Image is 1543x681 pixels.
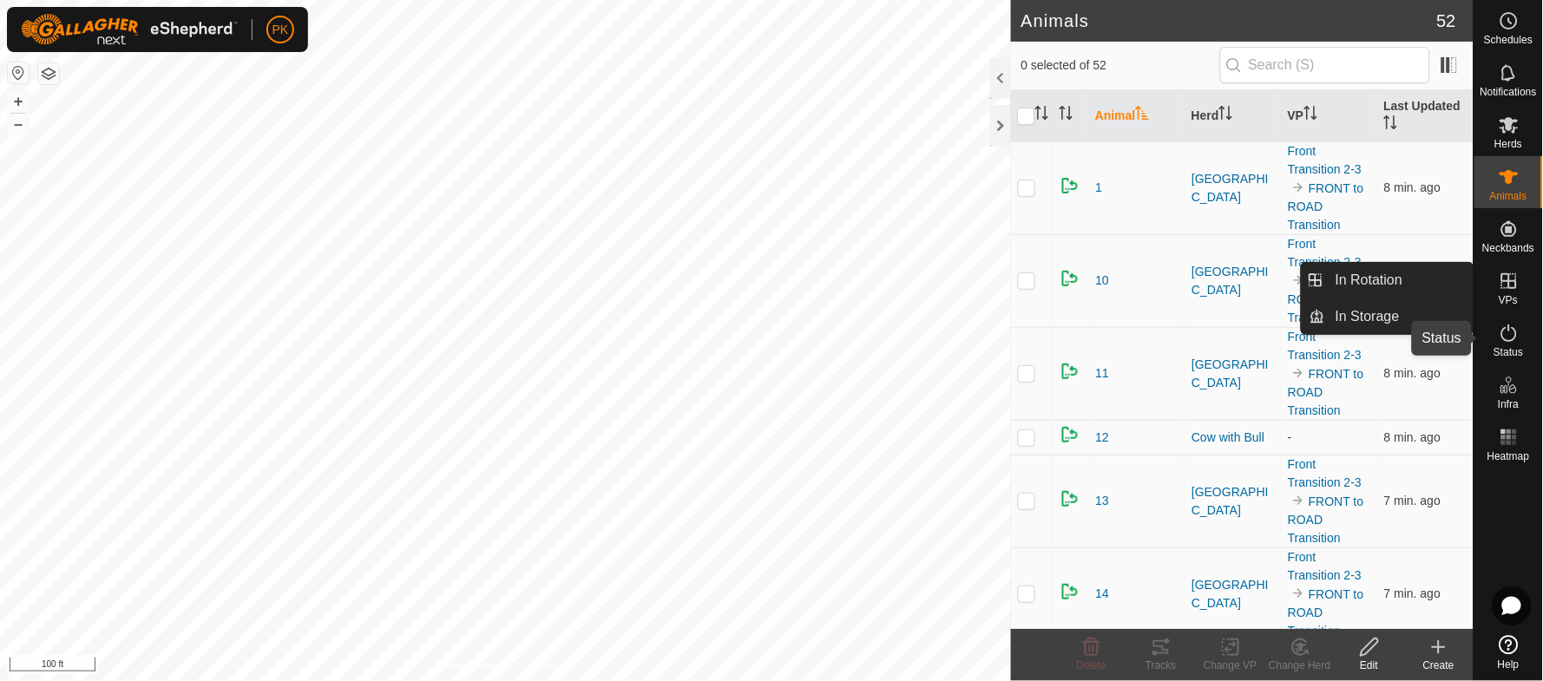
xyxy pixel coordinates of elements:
[1487,451,1530,462] span: Heatmap
[1377,90,1474,142] th: Last Updated
[38,63,59,84] button: Map Layers
[1291,180,1305,194] img: to
[1304,108,1318,122] p-sorticon: Activate to sort
[1288,587,1364,638] a: FRONT to ROAD Transition
[1060,175,1080,196] img: returning on
[1192,263,1274,299] div: [GEOGRAPHIC_DATA]
[1096,585,1110,603] span: 14
[437,658,502,674] a: Privacy Policy
[8,91,29,112] button: +
[1288,550,1362,582] a: Front Transition 2-3
[1281,90,1377,142] th: VP
[1096,272,1110,290] span: 10
[1437,8,1456,34] span: 52
[272,21,289,39] span: PK
[1484,35,1533,45] span: Schedules
[1498,399,1519,409] span: Infra
[1384,494,1441,507] span: Aug 11, 2025, 7:32 AM
[8,62,29,83] button: Reset Map
[1035,108,1049,122] p-sorticon: Activate to sort
[1126,658,1196,673] div: Tracks
[1192,356,1274,392] div: [GEOGRAPHIC_DATA]
[1220,47,1430,83] input: Search (S)
[1291,586,1305,600] img: to
[21,14,238,45] img: Gallagher Logo
[1384,118,1398,132] p-sorticon: Activate to sort
[1096,179,1103,197] span: 1
[1185,90,1281,142] th: Herd
[1265,658,1335,673] div: Change Herd
[1196,658,1265,673] div: Change VP
[1336,306,1400,327] span: In Storage
[1498,659,1520,670] span: Help
[1291,494,1305,507] img: to
[522,658,574,674] a: Contact Us
[1060,108,1074,122] p-sorticon: Activate to sort
[1288,274,1364,324] a: FRONT to ROAD Transition
[1288,457,1362,489] a: Front Transition 2-3
[1060,268,1080,289] img: returning on
[1291,366,1305,380] img: to
[1384,366,1441,380] span: Aug 11, 2025, 7:32 AM
[1096,492,1110,510] span: 13
[1384,430,1441,444] span: Aug 11, 2025, 7:31 AM
[1096,429,1110,447] span: 12
[1192,429,1274,447] div: Cow with Bull
[1089,90,1185,142] th: Animal
[1302,263,1474,298] li: In Rotation
[1384,180,1441,194] span: Aug 11, 2025, 7:32 AM
[1335,658,1404,673] div: Edit
[1288,430,1292,444] app-display-virtual-paddock-transition: -
[1060,424,1080,445] img: returning on
[1021,10,1437,31] h2: Animals
[1474,628,1543,677] a: Help
[1288,181,1364,232] a: FRONT to ROAD Transition
[1288,144,1362,176] a: Front Transition 2-3
[1384,586,1441,600] span: Aug 11, 2025, 7:32 AM
[1060,488,1080,509] img: returning on
[1288,494,1364,545] a: FRONT to ROAD Transition
[1499,295,1518,305] span: VPs
[1481,87,1537,97] span: Notifications
[1219,108,1233,122] p-sorticon: Activate to sort
[1192,483,1274,520] div: [GEOGRAPHIC_DATA]
[1060,581,1080,602] img: returning on
[1325,263,1474,298] a: In Rotation
[1288,237,1362,269] a: Front Transition 2-3
[1482,243,1534,253] span: Neckbands
[1136,108,1150,122] p-sorticon: Activate to sort
[1192,170,1274,206] div: [GEOGRAPHIC_DATA]
[1494,139,1522,149] span: Herds
[1096,364,1110,383] span: 11
[1192,576,1274,612] div: [GEOGRAPHIC_DATA]
[1494,347,1523,357] span: Status
[1060,361,1080,382] img: returning on
[8,114,29,134] button: –
[1325,299,1474,334] a: In Storage
[1291,273,1305,287] img: to
[1336,270,1402,291] span: In Rotation
[1490,191,1527,201] span: Animals
[1288,367,1364,417] a: FRONT to ROAD Transition
[1404,658,1474,673] div: Create
[1288,330,1362,362] a: Front Transition 2-3
[1077,659,1107,671] span: Delete
[1021,56,1220,75] span: 0 selected of 52
[1302,299,1474,334] li: In Storage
